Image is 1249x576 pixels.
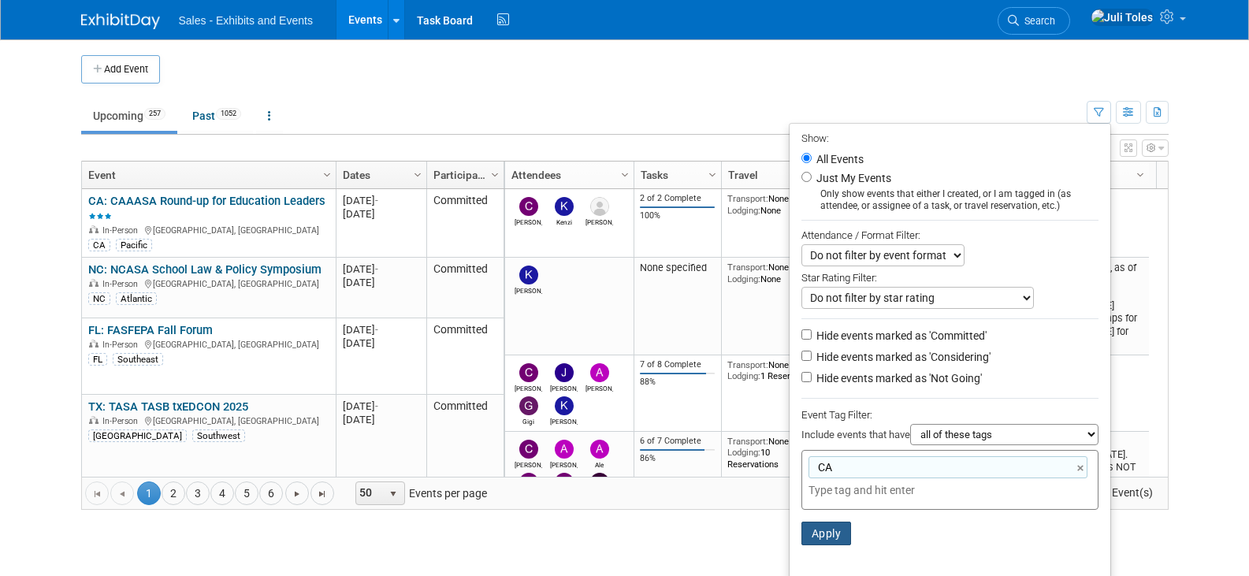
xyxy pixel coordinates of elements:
img: CLAUDIA Salinas [519,473,538,492]
img: David Webb [555,473,574,492]
span: Column Settings [489,169,501,181]
div: 7 of 8 Complete [640,359,715,370]
span: Transport: [727,262,768,273]
label: Hide events marked as 'Committed' [813,328,987,344]
div: [DATE] [343,194,419,207]
span: In-Person [102,279,143,289]
span: In-Person [102,416,143,426]
span: CA [815,459,832,475]
span: - [375,263,378,275]
span: Lodging: [727,370,760,381]
a: 6 [259,481,283,505]
img: Angela Gitto [590,363,609,382]
div: [DATE] [343,262,419,276]
img: In-Person Event [89,416,99,424]
img: In-Person Event [89,279,99,287]
button: Apply [801,522,852,545]
img: Christine Lurz [519,363,538,382]
img: Edna Garcia [590,473,609,492]
div: [DATE] [343,399,419,413]
span: Go to the next page [291,488,303,500]
a: NC: NCASA School Law & Policy Symposium [88,262,322,277]
div: [GEOGRAPHIC_DATA] [88,429,187,442]
span: 257 [144,108,165,120]
span: Go to the previous page [116,488,128,500]
a: TX: TASA TASB txEDCON 2025 [88,399,248,414]
a: Attendees [511,162,623,188]
button: Add Event [81,55,160,84]
img: Kellie Petty [519,266,538,284]
td: Committed [426,395,504,544]
a: Go to the next page [285,481,309,505]
span: Go to the first page [91,488,103,500]
span: In-Person [102,225,143,236]
div: Karen Williams [550,415,578,425]
a: Go to the first page [85,481,109,505]
div: [DATE] [343,207,419,221]
div: Star Rating Filter: [801,266,1098,287]
td: Committed [426,318,504,395]
img: Jaime Handlin [555,363,574,382]
span: 1 [137,481,161,505]
span: Transport: [727,193,768,204]
a: Travel [728,162,819,188]
img: Albert Martinez [555,440,574,459]
span: Lodging: [727,273,760,284]
div: [DATE] [343,336,419,350]
a: Tasks [641,162,711,188]
div: Event Tag Filter: [801,406,1098,424]
input: Type tag and hit enter [809,482,1029,498]
span: Lodging: [727,205,760,216]
div: Christine Lurz [515,382,542,392]
a: Dates [343,162,416,188]
img: In-Person Event [89,225,99,233]
span: Column Settings [411,169,424,181]
div: Angela Gitto [585,382,613,392]
span: Column Settings [619,169,631,181]
div: None 1 Reservation [727,359,823,382]
div: Only show events that either I created, or I am tagged in (as attendee, or assignee of a task, or... [801,188,1098,212]
img: ExhibitDay [81,13,160,29]
span: - [375,324,378,336]
a: Column Settings [1132,162,1149,185]
a: 4 [210,481,234,505]
div: [DATE] [343,413,419,426]
div: [DATE] [343,323,419,336]
a: Participation [433,162,493,188]
span: 50 [356,482,383,504]
img: Kenzi Murray [555,197,574,216]
a: 3 [186,481,210,505]
a: Go to the previous page [110,481,134,505]
img: In-Person Event [89,340,99,347]
a: Column Settings [409,162,426,185]
label: All Events [813,154,864,165]
div: Gigi Goodall [515,415,542,425]
div: [DATE] [343,276,419,289]
img: Karen Williams [555,396,574,415]
a: Past1052 [180,101,253,131]
img: Juli Toles [1091,9,1154,26]
span: Column Settings [1134,169,1147,181]
div: CA [88,239,110,251]
img: Christine Lurz [519,440,538,459]
span: select [387,488,400,500]
span: 1052 [216,108,241,120]
label: Hide events marked as 'Not Going' [813,370,982,386]
span: Lodging: [727,447,760,458]
label: Just My Events [813,170,891,186]
div: None specified [640,262,715,274]
div: Keshana Woods [585,216,613,226]
a: FL: FASFEPA Fall Forum [88,323,213,337]
div: Jaime Handlin [550,382,578,392]
div: None 10 Reservations [727,436,823,470]
a: × [1077,459,1087,478]
div: 88% [640,377,715,388]
div: Southeast [113,353,163,366]
div: [GEOGRAPHIC_DATA], [GEOGRAPHIC_DATA] [88,277,329,290]
span: Events per page [335,481,503,505]
div: Show: [801,128,1098,147]
span: - [375,400,378,412]
div: Albert Martinez [550,459,578,469]
img: Keshana Woods [590,197,609,216]
img: Ale Gonzalez [590,440,609,459]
